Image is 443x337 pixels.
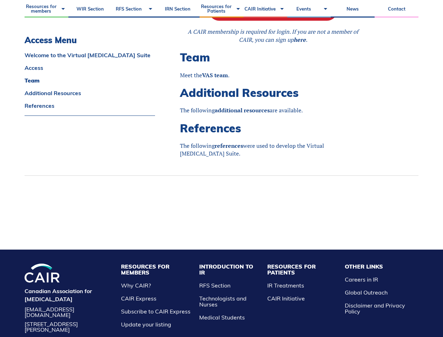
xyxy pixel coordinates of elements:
h4: Canadian Association for [MEDICAL_DATA] [25,287,114,303]
a: IR Treatments [267,282,304,289]
h3: Access Menu [25,35,155,45]
h2: Additional Resources [180,86,366,99]
p: Meet the . [180,71,366,79]
a: References [25,103,155,108]
a: additional resources [215,106,270,114]
a: Global Outreach [345,289,388,296]
a: Disclaimer and Privacy Policy [345,302,405,315]
a: Welcome to the Virtual [MEDICAL_DATA] Suite [25,52,155,58]
span: Team [180,50,210,64]
h2: References [180,121,366,135]
a: references [215,142,243,150]
a: CAIR Express [121,295,156,302]
a: Additional Resources [25,90,155,96]
a: Why CAIR? [121,282,151,289]
a: here [294,36,306,44]
a: Access [25,65,155,71]
a: CAIR Initiative [267,295,305,302]
a: VAS team [202,71,228,79]
a: Update your listing [121,321,171,328]
address: [STREET_ADDRESS][PERSON_NAME] [25,321,114,332]
p: The following were used to develop the Virtual [MEDICAL_DATA] Suite. [180,142,366,158]
img: CIRA [25,264,60,283]
p: The following are available. [180,106,366,114]
a: Medical Students [199,314,245,321]
a: Careers in IR [345,276,378,283]
a: [EMAIL_ADDRESS][DOMAIN_NAME] [25,306,114,318]
a: Subscribe to CAIR Express [121,308,190,315]
a: RFS Section [199,282,230,289]
em: A CAIR membership is required for login. If you are not a member of CAIR, you can sign up . [188,28,358,43]
a: Team [25,78,155,83]
a: Technologists and Nurses [199,295,247,308]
